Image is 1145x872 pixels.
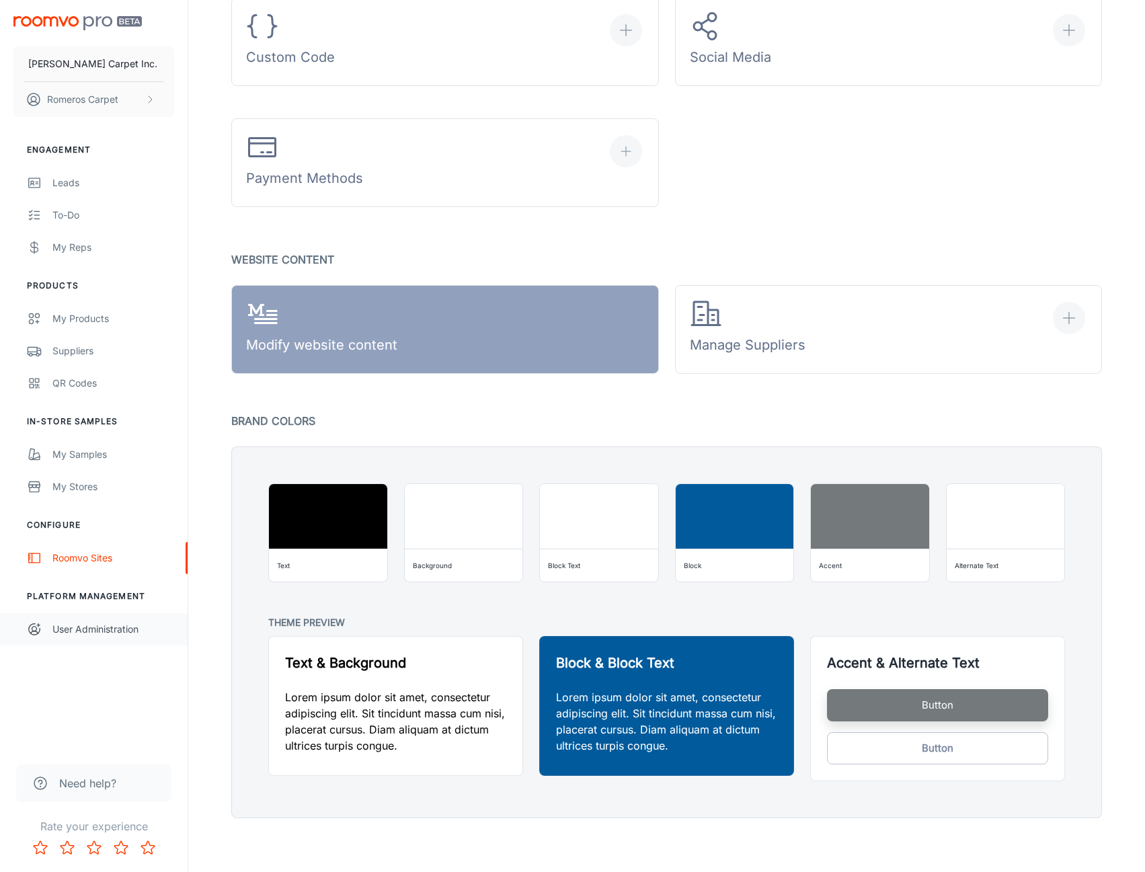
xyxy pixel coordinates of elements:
[47,92,118,107] p: Romeros Carpet
[246,131,363,194] div: Payment Methods
[556,689,777,754] p: Lorem ipsum dolor sit amet, consectetur adipiscing elit. Sit tincidunt massa cum nisi, placerat c...
[827,653,1048,673] h5: Accent & Alternate Text
[231,118,659,207] button: Payment Methods
[52,376,174,391] div: QR Codes
[277,559,290,572] div: Text
[690,298,805,360] div: Manage Suppliers
[231,285,659,374] a: Modify website content
[52,240,174,255] div: My Reps
[548,559,580,572] div: Block Text
[690,10,771,73] div: Social Media
[819,559,842,572] div: Accent
[827,689,1048,721] button: Button
[52,208,174,223] div: To-do
[52,479,174,494] div: My Stores
[285,653,506,673] h5: Text & Background
[231,250,1102,269] p: Website Content
[13,46,174,81] button: [PERSON_NAME] Carpet Inc.
[231,411,1102,430] p: Brand Colors
[27,834,54,861] button: Rate 1 star
[28,56,157,71] p: [PERSON_NAME] Carpet Inc.
[52,447,174,462] div: My Samples
[52,311,174,326] div: My Products
[13,82,174,117] button: Romeros Carpet
[13,16,142,30] img: Roomvo PRO Beta
[285,689,506,754] p: Lorem ipsum dolor sit amet, consectetur adipiscing elit. Sit tincidunt massa cum nisi, placerat c...
[108,834,134,861] button: Rate 4 star
[81,834,108,861] button: Rate 3 star
[134,834,161,861] button: Rate 5 star
[556,653,777,673] h5: Block & Block Text
[684,559,701,572] div: Block
[955,559,998,572] div: Alternate Text
[54,834,81,861] button: Rate 2 star
[11,818,177,834] p: Rate your experience
[52,551,174,565] div: Roomvo Sites
[52,344,174,358] div: Suppliers
[59,775,116,791] span: Need help?
[413,559,452,572] div: Background
[675,285,1103,374] button: Manage Suppliers
[246,10,335,73] div: Custom Code
[52,622,174,637] div: User Administration
[268,615,1065,631] p: Theme Preview
[827,732,1048,764] button: Button
[246,298,397,360] div: Modify website content
[52,175,174,190] div: Leads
